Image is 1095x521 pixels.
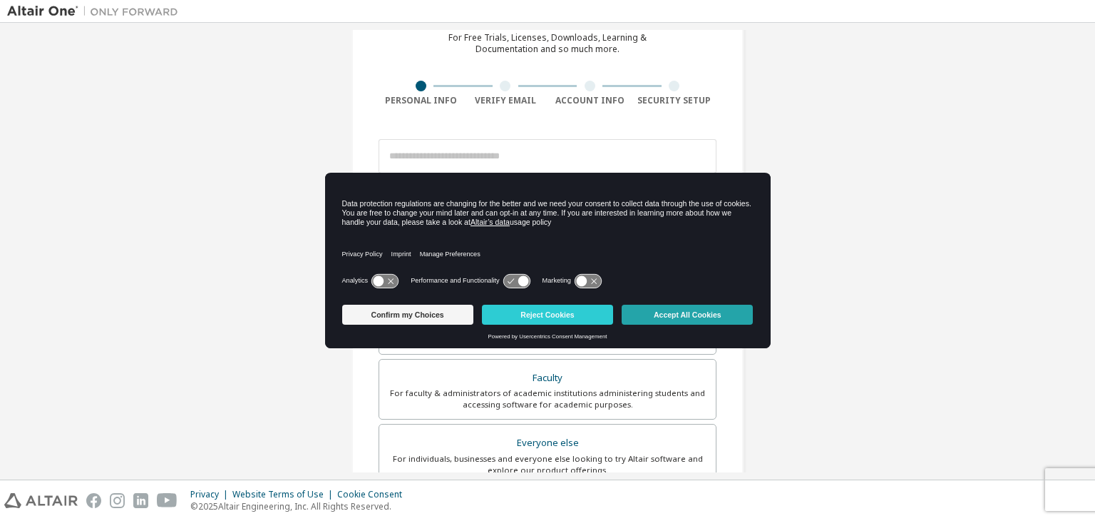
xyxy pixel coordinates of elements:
img: youtube.svg [157,493,178,508]
div: Security Setup [632,95,717,106]
div: Account Info [547,95,632,106]
img: Altair One [7,4,185,19]
div: Verify Email [463,95,548,106]
div: Website Terms of Use [232,489,337,500]
div: For Free Trials, Licenses, Downloads, Learning & Documentation and so much more. [448,32,647,55]
img: linkedin.svg [133,493,148,508]
div: Personal Info [379,95,463,106]
div: For faculty & administrators of academic institutions administering students and accessing softwa... [388,388,707,410]
div: For individuals, businesses and everyone else looking to try Altair software and explore our prod... [388,453,707,476]
img: instagram.svg [110,493,125,508]
p: © 2025 Altair Engineering, Inc. All Rights Reserved. [190,500,411,512]
img: altair_logo.svg [4,493,78,508]
img: facebook.svg [86,493,101,508]
div: Faculty [388,368,707,388]
div: Privacy [190,489,232,500]
div: Cookie Consent [337,489,411,500]
div: Everyone else [388,433,707,453]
